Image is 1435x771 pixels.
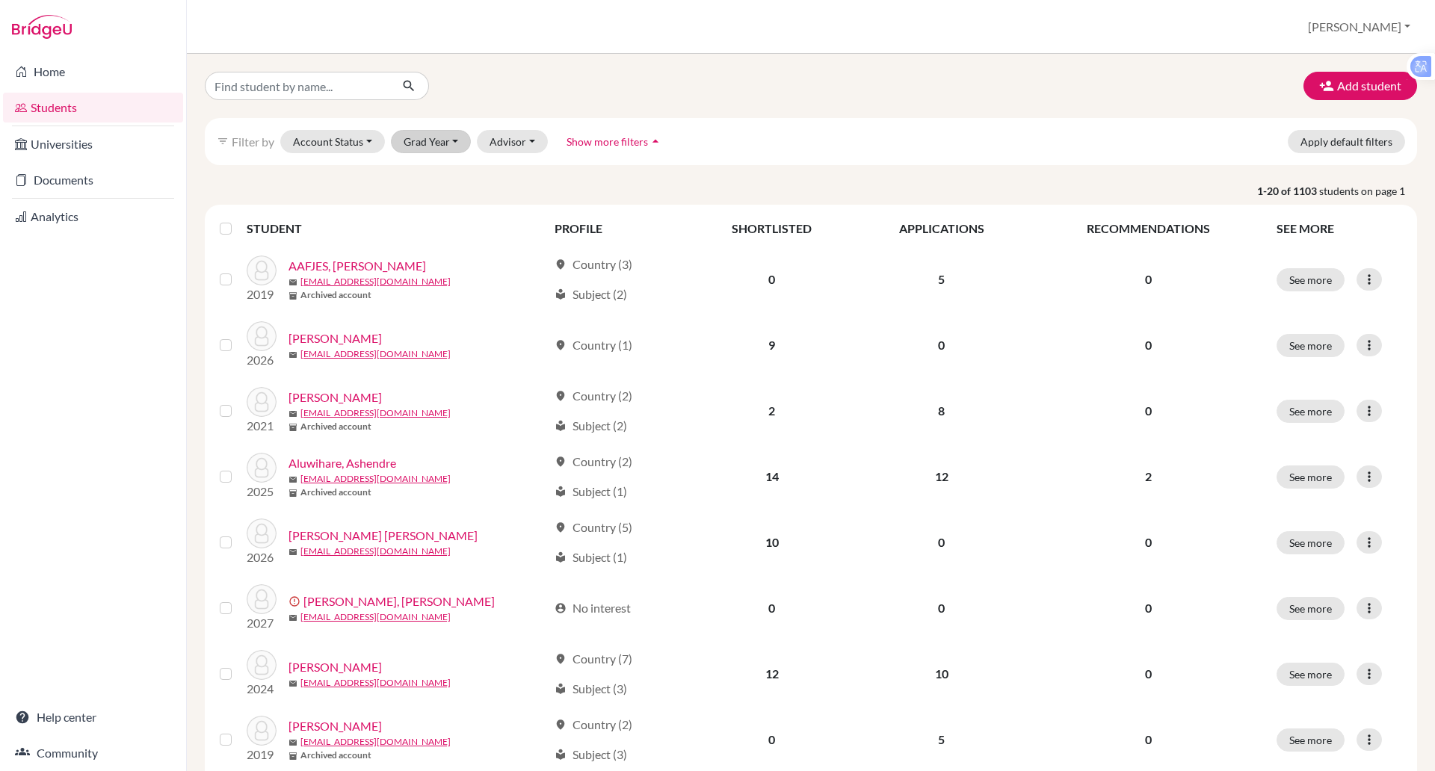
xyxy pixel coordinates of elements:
button: See more [1277,531,1345,554]
div: Subject (2) [555,417,627,435]
div: Country (2) [555,387,632,405]
span: account_circle [555,602,567,614]
td: 12 [689,641,854,707]
button: Account Status [280,130,385,153]
td: 0 [854,510,1028,575]
div: Country (7) [555,650,632,668]
td: 10 [854,641,1028,707]
p: 2026 [247,351,277,369]
span: local_library [555,288,567,300]
a: Help center [3,702,183,732]
button: Grad Year [391,130,472,153]
span: local_library [555,683,567,695]
div: Subject (3) [555,680,627,698]
span: location_on [555,258,567,270]
span: mail [288,679,297,688]
p: 0 [1038,731,1259,749]
img: ARNAUD, Maeva [247,716,277,746]
a: Aluwihare, Ashendre [288,454,396,472]
span: inventory_2 [288,423,297,432]
a: AAFJES, [PERSON_NAME] [288,257,426,275]
strong: 1-20 of 1103 [1257,183,1319,199]
span: mail [288,738,297,747]
div: Country (5) [555,518,632,536]
button: [PERSON_NAME] [1301,13,1417,41]
span: location_on [555,390,567,402]
td: 8 [854,378,1028,444]
div: Subject (2) [555,285,627,303]
p: 0 [1038,599,1259,617]
div: Subject (3) [555,746,627,764]
span: inventory_2 [288,752,297,761]
button: See more [1277,400,1345,423]
b: Archived account [300,486,371,499]
div: Country (2) [555,716,632,734]
button: See more [1277,334,1345,357]
td: 0 [689,575,854,641]
span: location_on [555,719,567,731]
img: Bridge-U [12,15,72,39]
span: location_on [555,339,567,351]
a: [PERSON_NAME], [PERSON_NAME] [303,592,495,610]
span: location_on [555,653,567,665]
p: 2027 [247,614,277,632]
span: local_library [555,486,567,498]
td: 0 [689,247,854,312]
button: See more [1277,597,1345,620]
a: Analytics [3,202,183,232]
img: Argawal, Kavya [247,650,277,680]
img: Abe, Shun [247,321,277,351]
button: See more [1277,268,1345,291]
a: [PERSON_NAME] [288,388,382,406]
button: See more [1277,728,1345,752]
p: 2021 [247,417,277,435]
th: STUDENT [247,211,546,247]
a: [EMAIL_ADDRESS][DOMAIN_NAME] [300,676,451,690]
span: mail [288,278,297,287]
td: 9 [689,312,854,378]
th: SHORTLISTED [689,211,854,247]
td: 10 [689,510,854,575]
span: inventory_2 [288,291,297,300]
p: 2019 [247,285,277,303]
th: APPLICATIONS [854,211,1028,247]
th: SEE MORE [1268,211,1411,247]
div: Country (1) [555,336,632,354]
span: mail [288,613,297,622]
p: 2019 [247,746,277,764]
span: local_library [555,420,567,432]
p: 2025 [247,483,277,501]
button: Add student [1303,72,1417,100]
button: Apply default filters [1288,130,1405,153]
b: Archived account [300,749,371,762]
a: [EMAIL_ADDRESS][DOMAIN_NAME] [300,275,451,288]
a: [EMAIL_ADDRESS][DOMAIN_NAME] [300,735,451,749]
button: See more [1277,465,1345,489]
span: mail [288,548,297,557]
img: AAFJES, Julia Mai [247,256,277,285]
img: Amin, Muhammad Esmaeel [247,518,277,548]
div: Country (2) [555,453,632,471]
p: 2024 [247,680,277,698]
td: 2 [689,378,854,444]
a: [PERSON_NAME] [PERSON_NAME] [288,527,478,545]
td: 5 [854,247,1028,312]
span: Show more filters [567,135,648,148]
span: error_outline [288,595,303,607]
th: RECOMMENDATIONS [1029,211,1268,247]
span: local_library [555,749,567,761]
a: [EMAIL_ADDRESS][DOMAIN_NAME] [300,472,451,486]
span: inventory_2 [288,489,297,498]
button: Show more filtersarrow_drop_up [554,130,676,153]
span: Filter by [232,134,274,149]
span: mail [288,475,297,484]
input: Find student by name... [205,72,390,100]
td: 0 [854,575,1028,641]
img: Aluwihare, Ashendre [247,453,277,483]
a: Home [3,57,183,87]
p: 0 [1038,336,1259,354]
a: [EMAIL_ADDRESS][DOMAIN_NAME] [300,610,451,624]
a: Students [3,93,183,123]
span: location_on [555,456,567,468]
div: Subject (1) [555,548,627,566]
